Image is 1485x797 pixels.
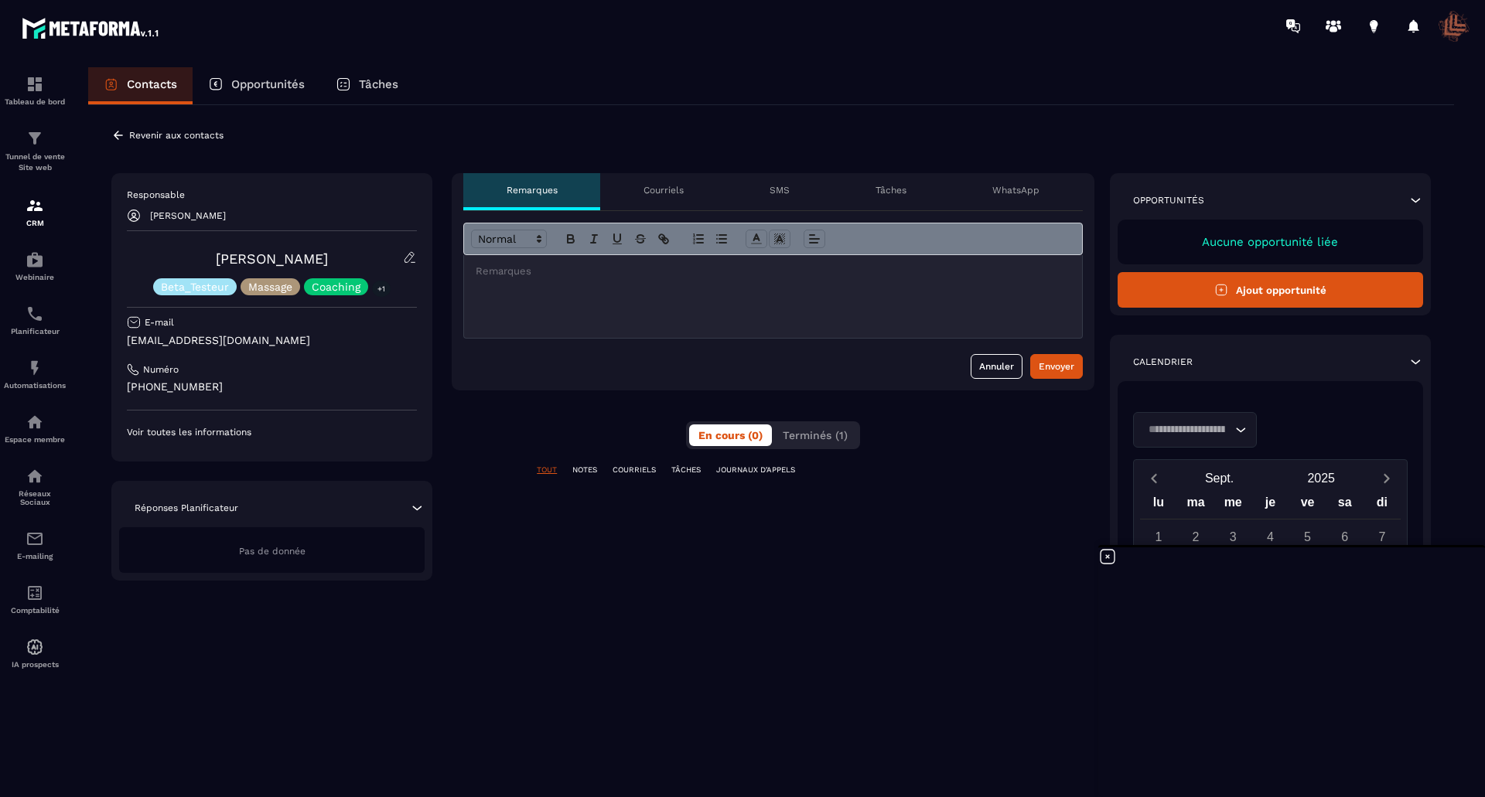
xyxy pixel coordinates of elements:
a: automationsautomationsEspace membre [4,401,66,455]
div: 5 [1294,523,1321,550]
p: SMS [770,184,790,196]
p: Numéro [143,363,179,376]
a: accountantaccountantComptabilité [4,572,66,626]
div: Search for option [1133,412,1257,448]
div: Calendar days [1140,523,1401,674]
p: [PHONE_NUMBER] [127,380,417,394]
p: Coaching [312,281,360,292]
div: Calendar wrapper [1140,492,1401,674]
img: automations [26,413,44,431]
p: Opportunités [1133,194,1204,206]
p: Massage [248,281,292,292]
div: 6 [1331,523,1358,550]
p: NOTES [572,465,597,475]
img: formation [26,75,44,94]
div: 7 [1368,523,1395,550]
p: [EMAIL_ADDRESS][DOMAIN_NAME] [127,333,417,348]
p: JOURNAUX D'APPELS [716,465,795,475]
button: Open months overlay [1169,465,1271,492]
p: WhatsApp [992,184,1039,196]
p: Tunnel de vente Site web [4,152,66,173]
p: Réseaux Sociaux [4,489,66,506]
p: Voir toutes les informations [127,426,417,438]
div: Envoyer [1039,359,1074,374]
p: Espace membre [4,435,66,444]
button: Terminés (1) [773,424,857,446]
img: formation [26,129,44,148]
div: lu [1140,492,1177,519]
a: formationformationCRM [4,185,66,239]
p: Opportunités [231,77,305,91]
img: automations [26,359,44,377]
p: +1 [372,281,391,297]
div: 4 [1257,523,1284,550]
span: Terminés (1) [783,429,848,441]
p: Automatisations [4,381,66,390]
button: Ajout opportunité [1118,272,1423,308]
p: COURRIELS [613,465,656,475]
p: Planificateur [4,327,66,335]
a: [PERSON_NAME] [216,250,328,267]
p: E-mailing [4,552,66,560]
img: automations [26,250,44,269]
p: Comptabilité [4,606,66,615]
button: Envoyer [1030,354,1083,379]
button: Next month [1372,468,1401,489]
div: je [1251,492,1289,519]
p: CRM [4,219,66,227]
button: Open years overlay [1270,465,1372,492]
p: TOUT [537,465,557,475]
button: Previous month [1140,468,1169,489]
div: sa [1326,492,1364,519]
img: accountant [26,584,44,602]
a: formationformationTableau de bord [4,63,66,118]
p: IA prospects [4,660,66,669]
a: Tâches [320,67,414,104]
a: Contacts [88,67,193,104]
a: formationformationTunnel de vente Site web [4,118,66,185]
p: Tâches [876,184,906,196]
a: social-networksocial-networkRéseaux Sociaux [4,455,66,518]
a: automationsautomationsWebinaire [4,239,66,293]
div: me [1214,492,1251,519]
p: Contacts [127,77,177,91]
a: Opportunités [193,67,320,104]
div: 1 [1145,523,1172,550]
img: automations [26,638,44,656]
p: Responsable [127,189,417,201]
p: Courriels [643,184,684,196]
p: Réponses Planificateur [135,502,238,514]
p: [PERSON_NAME] [150,210,226,221]
span: Pas de donnée [239,546,306,557]
img: scheduler [26,305,44,323]
p: Revenir aux contacts [129,130,224,141]
div: 2 [1183,523,1210,550]
p: Tableau de bord [4,97,66,106]
p: Tâches [359,77,398,91]
p: Calendrier [1133,356,1193,368]
p: Webinaire [4,273,66,281]
a: emailemailE-mailing [4,518,66,572]
p: Remarques [507,184,558,196]
p: E-mail [145,316,174,329]
img: logo [22,14,161,42]
p: TÂCHES [671,465,701,475]
input: Search for option [1143,421,1231,438]
div: 3 [1220,523,1247,550]
button: En cours (0) [689,424,772,446]
p: Aucune opportunité liée [1133,235,1408,249]
span: En cours (0) [698,429,763,441]
img: formation [26,196,44,215]
img: email [26,530,44,548]
button: Annuler [971,354,1022,379]
div: ma [1177,492,1214,519]
div: di [1364,492,1401,519]
a: automationsautomationsAutomatisations [4,347,66,401]
div: ve [1289,492,1326,519]
img: social-network [26,467,44,485]
p: Beta_Testeur [161,281,229,292]
a: schedulerschedulerPlanificateur [4,293,66,347]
